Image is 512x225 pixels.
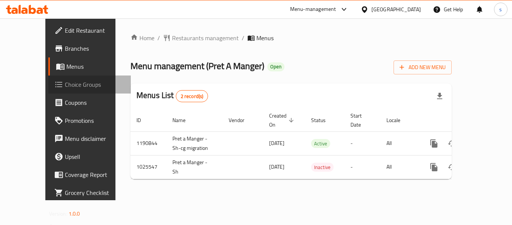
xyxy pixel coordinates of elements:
a: Edit Restaurant [48,21,131,39]
td: - [344,155,380,179]
span: ID [136,116,151,125]
span: Add New Menu [400,63,446,72]
a: Upsell [48,148,131,166]
td: Pret a Manger - Sh-cg migration [166,131,223,155]
a: Promotions [48,112,131,130]
span: Name [172,116,195,125]
span: [DATE] [269,162,284,172]
nav: breadcrumb [130,33,452,42]
h2: Menus List [136,90,208,102]
td: All [380,155,419,179]
span: Created On [269,111,296,129]
a: Home [130,33,154,42]
span: Status [311,116,335,125]
a: Menu disclaimer [48,130,131,148]
a: Branches [48,39,131,57]
div: Total records count [176,90,208,102]
span: Open [267,63,284,70]
a: Grocery Checklist [48,184,131,202]
span: Branches [65,44,125,53]
div: Inactive [311,163,334,172]
span: Active [311,139,330,148]
li: / [242,33,244,42]
span: Grocery Checklist [65,188,125,197]
span: [DATE] [269,138,284,148]
td: 1025547 [130,155,166,179]
span: Menu management ( Pret A Manger ) [130,57,264,74]
a: Coupons [48,94,131,112]
button: Change Status [443,158,461,176]
button: Add New Menu [394,60,452,74]
td: 1190844 [130,131,166,155]
span: 1.0.0 [69,209,80,219]
span: 2 record(s) [176,93,208,100]
span: Edit Restaurant [65,26,125,35]
span: Inactive [311,163,334,172]
span: Version: [49,209,67,219]
span: Menus [256,33,274,42]
span: Choice Groups [65,80,125,89]
span: Coverage Report [65,170,125,179]
td: Pret a Manger - Sh [166,155,223,179]
a: Coverage Report [48,166,131,184]
th: Actions [419,109,503,132]
a: Choice Groups [48,76,131,94]
div: Menu-management [290,5,336,14]
span: Locale [386,116,410,125]
span: Vendor [229,116,254,125]
a: Menus [48,57,131,76]
span: Upsell [65,152,125,161]
td: All [380,131,419,155]
span: Coupons [65,98,125,107]
div: Open [267,62,284,71]
td: - [344,131,380,155]
span: Menu disclaimer [65,134,125,143]
div: Export file [431,87,449,105]
span: Promotions [65,116,125,125]
span: Menus [66,62,125,71]
li: / [157,33,160,42]
button: Change Status [443,134,461,153]
table: enhanced table [130,109,503,179]
span: s [499,5,502,14]
button: more [425,134,443,153]
span: Restaurants management [172,33,239,42]
a: Restaurants management [163,33,239,42]
button: more [425,158,443,176]
div: [GEOGRAPHIC_DATA] [371,5,421,14]
span: Start Date [350,111,371,129]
